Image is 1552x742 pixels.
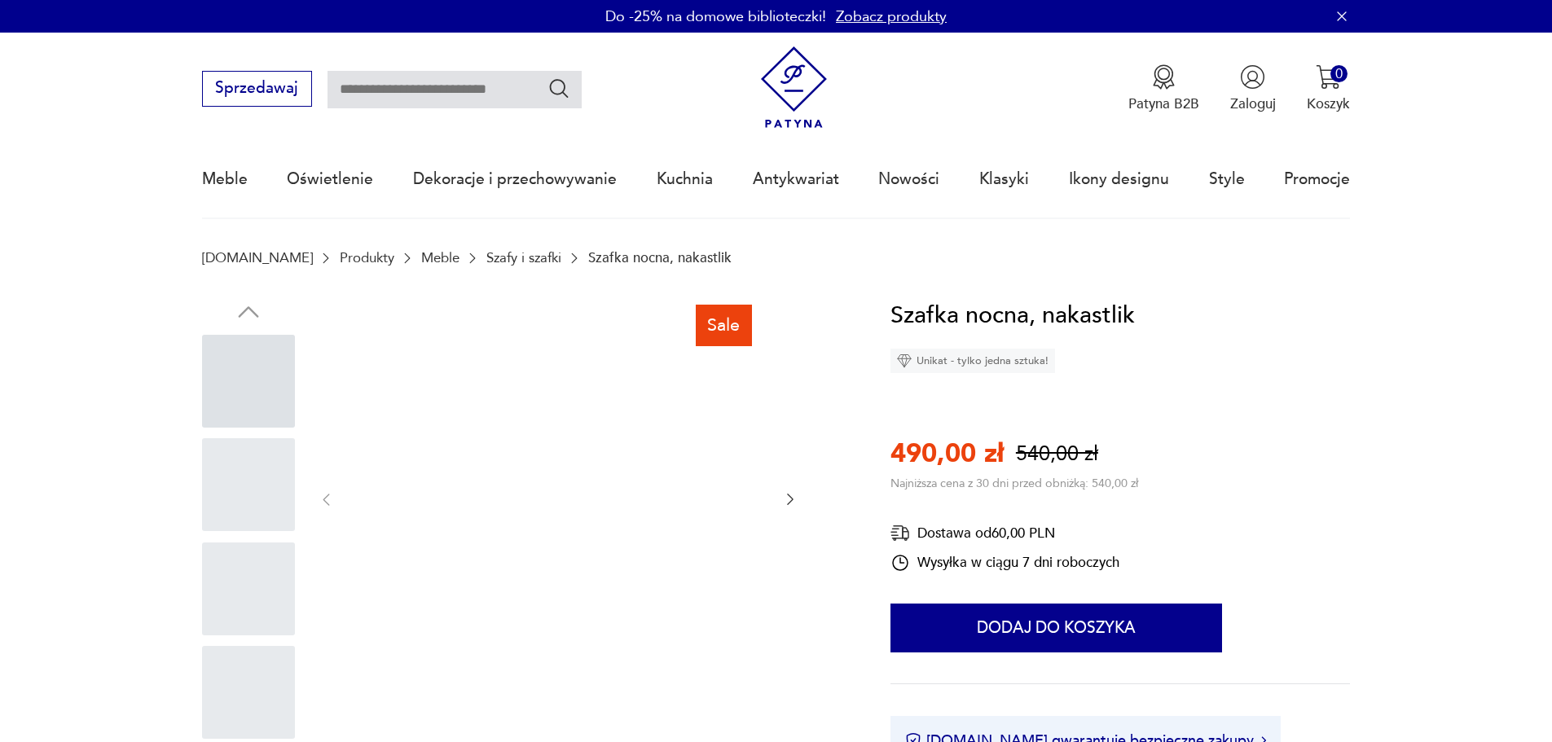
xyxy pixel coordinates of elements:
[202,142,248,217] a: Meble
[588,250,732,266] p: Szafka nocna, nakastlik
[486,250,561,266] a: Szafy i szafki
[890,523,910,543] img: Ikona dostawy
[1128,64,1199,113] a: Ikona medaluPatyna B2B
[890,436,1004,472] p: 490,00 zł
[1209,142,1245,217] a: Style
[1330,65,1348,82] div: 0
[878,142,939,217] a: Nowości
[696,305,752,345] div: Sale
[657,142,713,217] a: Kuchnia
[753,142,839,217] a: Antykwariat
[1316,64,1341,90] img: Ikona koszyka
[890,553,1119,573] div: Wysyłka w ciągu 7 dni roboczych
[1016,440,1098,468] p: 540,00 zł
[287,142,373,217] a: Oświetlenie
[202,83,312,96] a: Sprzedawaj
[890,476,1138,491] p: Najniższa cena z 30 dni przed obniżką: 540,00 zł
[753,46,835,129] img: Patyna - sklep z meblami i dekoracjami vintage
[340,250,394,266] a: Produkty
[1307,94,1350,113] p: Koszyk
[1307,64,1350,113] button: 0Koszyk
[897,353,912,368] img: Ikona diamentu
[1069,142,1169,217] a: Ikony designu
[547,77,571,100] button: Szukaj
[890,297,1135,335] h1: Szafka nocna, nakastlik
[1128,64,1199,113] button: Patyna B2B
[890,523,1119,543] div: Dostawa od 60,00 PLN
[1240,64,1265,90] img: Ikonka użytkownika
[605,7,826,27] p: Do -25% na domowe biblioteczki!
[1284,142,1350,217] a: Promocje
[1230,64,1276,113] button: Zaloguj
[202,250,313,266] a: [DOMAIN_NAME]
[1128,94,1199,113] p: Patyna B2B
[890,349,1055,373] div: Unikat - tylko jedna sztuka!
[413,142,617,217] a: Dekoracje i przechowywanie
[979,142,1029,217] a: Klasyki
[421,250,459,266] a: Meble
[1151,64,1176,90] img: Ikona medalu
[890,604,1222,652] button: Dodaj do koszyka
[1230,94,1276,113] p: Zaloguj
[836,7,947,27] a: Zobacz produkty
[202,71,312,107] button: Sprzedawaj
